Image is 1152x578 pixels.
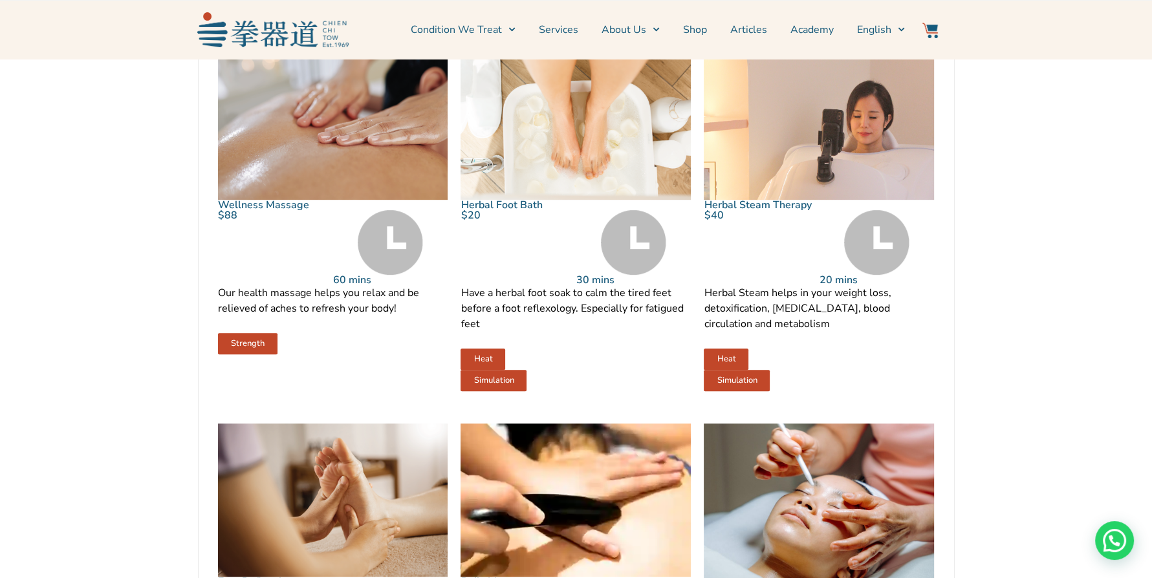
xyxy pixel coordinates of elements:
[576,275,691,285] p: 30 mins
[461,285,691,332] p: Have a herbal foot soak to calm the tired feet before a foot reflexology. Especially for fatigued...
[218,210,333,220] p: $88
[704,370,770,391] a: Simulation
[461,348,505,370] a: Heat
[601,210,666,275] img: Time Grey
[461,210,576,220] p: $20
[730,14,767,46] a: Articles
[857,22,891,37] span: English
[717,376,757,385] span: Simulation
[473,376,514,385] span: Simulation
[819,275,934,285] p: 20 mins
[602,14,660,46] a: About Us
[790,14,834,46] a: Academy
[218,285,448,316] p: Our health massage helps you relax and be relieved of aches to refresh your body!
[355,14,905,46] nav: Menu
[704,348,748,370] a: Heat
[1095,521,1134,560] div: Need help? WhatsApp contact
[231,339,265,348] span: Strength
[461,198,542,212] a: Herbal Foot Bath
[922,23,938,38] img: Website Icon-03
[539,14,578,46] a: Services
[332,275,448,285] p: 60 mins
[218,333,277,354] a: Strength
[461,370,527,391] a: Simulation
[358,210,423,275] img: Time Grey
[704,198,811,212] a: Herbal Steam Therapy
[717,355,735,363] span: Heat
[704,210,819,220] p: $40
[218,198,309,212] a: Wellness Massage
[704,285,934,332] p: Herbal Steam helps in your weight loss, detoxification, [MEDICAL_DATA], blood circulation and met...
[844,210,909,275] img: Time Grey
[683,14,707,46] a: Shop
[473,355,492,363] span: Heat
[857,14,905,46] a: Switch to English
[411,14,516,46] a: Condition We Treat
